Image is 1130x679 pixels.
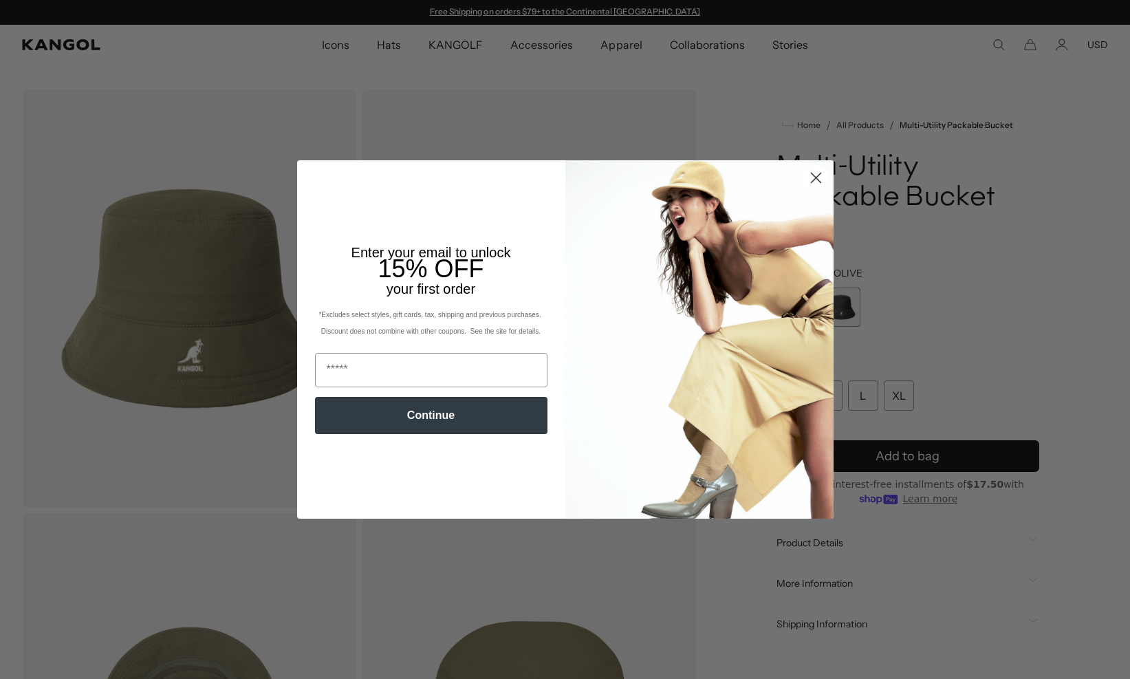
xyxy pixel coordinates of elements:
span: *Excludes select styles, gift cards, tax, shipping and previous purchases. Discount does not comb... [318,311,543,335]
button: Continue [315,397,547,434]
button: Close dialog [804,166,828,190]
span: your first order [387,281,475,297]
span: 15% OFF [378,255,483,283]
span: Enter your email to unlock [351,245,511,260]
input: Email [315,353,547,387]
img: 93be19ad-e773-4382-80b9-c9d740c9197f.jpeg [565,160,834,518]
